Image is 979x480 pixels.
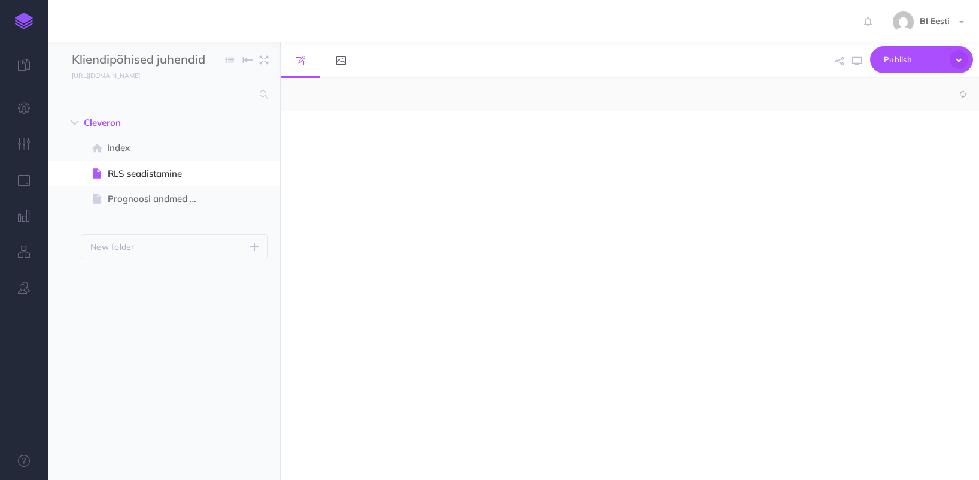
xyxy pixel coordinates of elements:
[107,141,208,155] span: Index
[893,11,914,32] img: 9862dc5e82047a4d9ba6d08c04ce6da6.jpg
[72,84,253,105] input: Search
[108,192,208,206] span: Prognoosi andmed finantsi mudelisse
[81,234,268,259] button: New folder
[48,69,152,81] a: [URL][DOMAIN_NAME]
[72,71,140,80] small: [URL][DOMAIN_NAME]
[15,13,33,29] img: logo-mark.svg
[870,46,973,73] button: Publish
[90,240,135,253] p: New folder
[914,16,956,26] span: BI Eesti
[84,116,193,130] span: Cleveron
[884,50,944,69] span: Publish
[108,167,208,181] span: RLS seadistamine
[72,51,212,69] input: Documentation Name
